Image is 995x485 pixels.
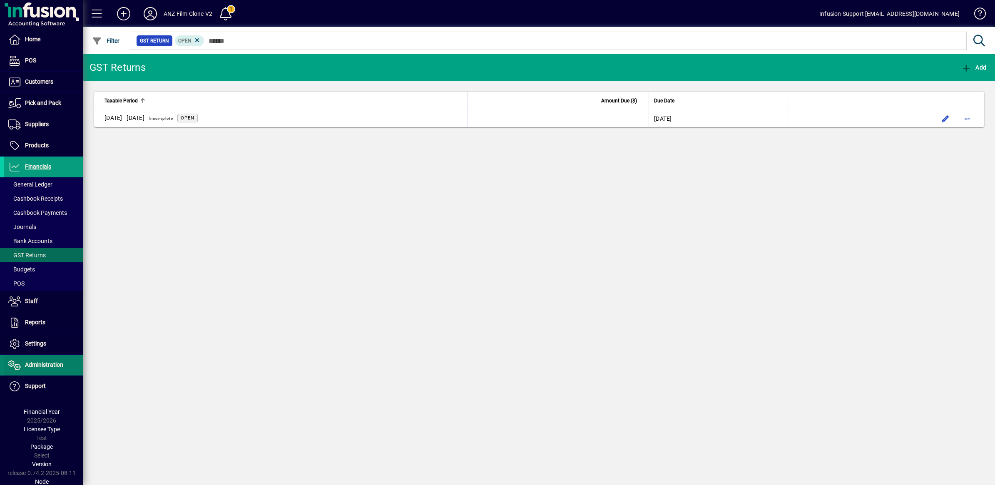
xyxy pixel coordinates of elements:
span: Due Date [654,96,674,105]
span: GST Return [140,37,169,45]
span: Filter [92,37,120,44]
div: Amount Due ($) [473,96,645,105]
span: POS [8,280,25,287]
button: More options [960,112,974,125]
div: Taxable Period [104,96,463,105]
a: Administration [4,355,83,376]
div: 01/04/2025 - 30/09/2025 [104,113,177,124]
a: Journals [4,220,83,234]
a: POS [4,276,83,291]
span: Open [181,115,194,121]
span: Version [32,461,52,468]
mat-chip: Status: Open [175,35,204,46]
div: Due Date [654,96,783,105]
a: Support [4,376,83,397]
button: Add [110,6,137,21]
span: Taxable Period [104,96,138,105]
button: Filter [90,33,122,48]
span: Products [25,142,49,149]
a: GST Returns [4,248,83,262]
span: Licensee Type [24,426,60,433]
span: Bank Accounts [8,238,52,244]
a: Customers [4,72,83,92]
span: Amount Due ($) [601,96,637,105]
span: Cashbook Payments [8,209,67,216]
button: Edit [939,112,952,125]
a: Knowledge Base [968,2,985,29]
a: Budgets [4,262,83,276]
span: Support [25,383,46,389]
span: Settings [25,340,46,347]
span: Add [961,64,986,71]
a: General Ledger [4,177,83,192]
span: POS [25,57,36,64]
a: POS [4,50,83,71]
span: Financial Year [24,408,60,415]
span: Reports [25,319,45,326]
a: Suppliers [4,114,83,135]
span: Home [25,36,40,42]
span: Financials [25,163,51,170]
span: Customers [25,78,53,85]
a: Bank Accounts [4,234,83,248]
div: ANZ Film Clone V2 [164,7,212,20]
a: Cashbook Payments [4,206,83,220]
a: Settings [4,333,83,354]
span: Suppliers [25,121,49,127]
span: Administration [25,361,63,368]
span: Package [30,443,53,450]
a: Staff [4,291,83,312]
a: Cashbook Receipts [4,192,83,206]
button: Profile [137,6,164,21]
div: GST Returns [90,61,146,74]
span: Pick and Pack [25,99,61,106]
a: Home [4,29,83,50]
span: GST Returns [8,252,46,259]
span: General Ledger [8,181,52,188]
div: Infusion Support [EMAIL_ADDRESS][DOMAIN_NAME] [819,7,960,20]
button: Add [959,60,988,75]
span: Staff [25,298,38,304]
span: Incomplete [149,116,173,121]
span: Journals [8,224,36,230]
span: Node [35,478,49,485]
td: [DATE] [649,110,788,127]
span: Budgets [8,266,35,273]
a: Reports [4,312,83,333]
span: Open [178,38,192,44]
a: Pick and Pack [4,93,83,114]
a: Products [4,135,83,156]
span: Cashbook Receipts [8,195,63,202]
